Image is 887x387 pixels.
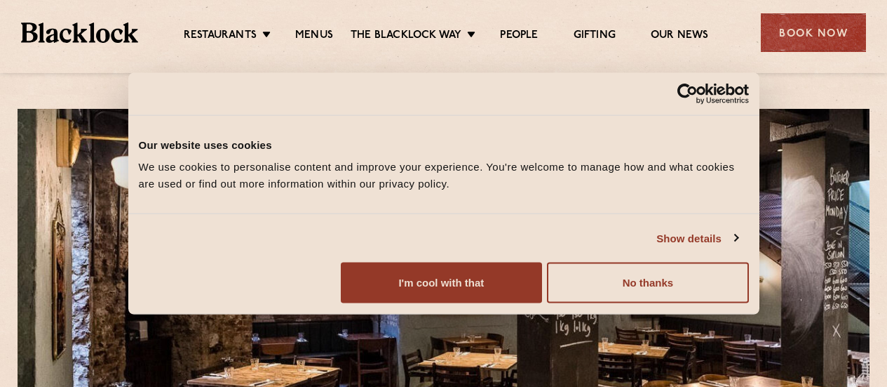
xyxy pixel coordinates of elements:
[139,159,749,192] div: We use cookies to personalise content and improve your experience. You're welcome to manage how a...
[139,136,749,153] div: Our website uses cookies
[351,29,461,44] a: The Blacklock Way
[547,263,748,303] button: No thanks
[651,29,709,44] a: Our News
[626,83,749,104] a: Usercentrics Cookiebot - opens in a new window
[761,13,866,52] div: Book Now
[21,22,138,42] img: BL_Textured_Logo-footer-cropped.svg
[656,230,738,247] a: Show details
[295,29,333,44] a: Menus
[500,29,538,44] a: People
[574,29,616,44] a: Gifting
[184,29,257,44] a: Restaurants
[341,263,542,303] button: I'm cool with that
